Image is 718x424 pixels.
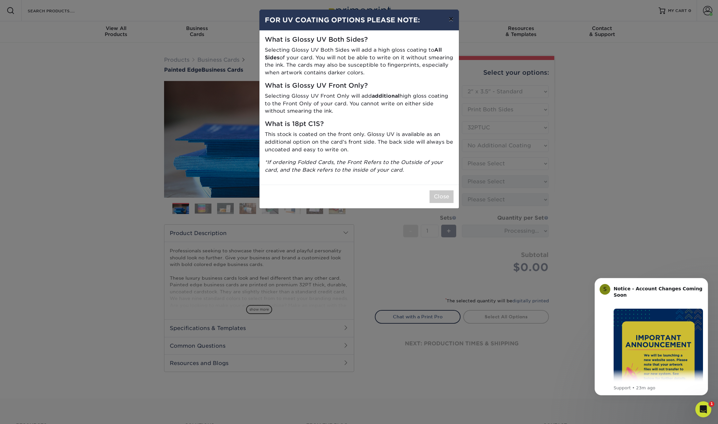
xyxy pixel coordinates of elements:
[443,10,459,28] button: ×
[695,401,711,417] iframe: Intercom live chat
[585,270,718,421] iframe: Intercom notifications message
[265,36,454,44] h5: What is Glossy UV Both Sides?
[372,93,400,99] strong: additional
[265,92,454,115] p: Selecting Glossy UV Front Only will add high gloss coating to the Front Only of your card. You ca...
[265,82,454,90] h5: What is Glossy UV Front Only?
[265,46,454,77] p: Selecting Glossy UV Both Sides will add a high gloss coating to of your card. You will not be abl...
[265,159,443,173] i: *If ordering Folded Cards, the Front Refers to the Outside of your card, and the Back refers to t...
[265,120,454,128] h5: What is 18pt C1S?
[430,190,454,203] button: Close
[265,15,454,25] h4: FOR UV COATING OPTIONS PLEASE NOTE:
[265,131,454,153] p: This stock is coated on the front only. Glossy UV is available as an additional option on the car...
[265,47,442,61] strong: All Sides
[709,401,714,407] span: 1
